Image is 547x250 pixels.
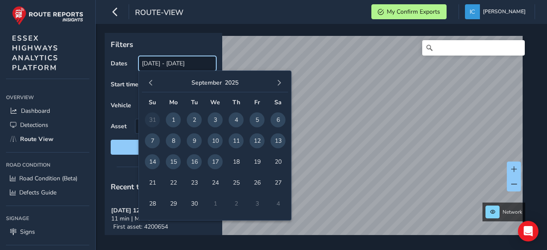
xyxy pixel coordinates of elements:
[271,175,285,190] span: 27
[503,209,522,215] span: Network
[250,175,265,190] span: 26
[145,175,160,190] span: 21
[135,7,183,19] span: route-view
[145,154,160,169] span: 14
[187,175,202,190] span: 23
[6,104,89,118] a: Dashboard
[465,4,480,19] img: diamond-layout
[113,223,168,231] span: First asset: 4200654
[166,175,181,190] span: 22
[19,174,77,182] span: Road Condition (Beta)
[111,182,153,192] span: Recent trips
[254,98,260,106] span: Fr
[111,206,170,215] strong: [DATE] 12:48 to 12:59
[229,154,244,169] span: 18
[6,91,89,104] div: Overview
[117,143,210,151] span: Reset filters
[6,171,89,185] a: Road Condition (Beta)
[371,4,447,19] button: My Confirm Exports
[6,212,89,225] div: Signage
[210,98,220,106] span: We
[465,4,529,19] button: [PERSON_NAME]
[169,98,178,106] span: Mo
[6,159,89,171] div: Road Condition
[111,80,138,88] label: Start time
[111,39,216,50] p: Filters
[135,119,202,133] span: Select an asset code
[20,135,53,143] span: Route View
[20,121,48,129] span: Detections
[232,98,240,106] span: Th
[229,112,244,127] span: 4
[208,133,223,148] span: 10
[111,122,126,130] label: Asset
[145,133,160,148] span: 7
[6,185,89,200] a: Defects Guide
[187,154,202,169] span: 16
[271,112,285,127] span: 6
[166,154,181,169] span: 15
[187,196,202,211] span: 30
[187,112,202,127] span: 2
[166,196,181,211] span: 29
[19,188,56,197] span: Defects Guide
[6,132,89,146] a: Route View
[105,198,222,240] button: [DATE] 12:48 to12:5911 min | MD25 HHRFirst asset: 4200654
[12,33,59,73] span: ESSEX HIGHWAYS ANALYTICS PLATFORM
[187,133,202,148] span: 9
[166,133,181,148] span: 8
[149,98,156,106] span: Su
[229,175,244,190] span: 25
[111,215,166,223] span: 11 min | MD25 HHR
[6,225,89,239] a: Signs
[111,140,216,155] button: Reset filters
[483,4,526,19] span: [PERSON_NAME]
[191,79,222,87] button: September
[422,40,525,56] input: Search
[250,112,265,127] span: 5
[229,133,244,148] span: 11
[208,175,223,190] span: 24
[208,154,223,169] span: 17
[111,101,131,109] label: Vehicle
[145,196,160,211] span: 28
[191,98,198,106] span: Tu
[225,79,238,87] button: 2025
[6,118,89,132] a: Detections
[12,6,83,25] img: rr logo
[518,221,538,241] div: Open Intercom Messenger
[250,154,265,169] span: 19
[20,228,35,236] span: Signs
[108,36,523,245] canvas: Map
[111,59,127,68] label: Dates
[274,98,282,106] span: Sa
[208,112,223,127] span: 3
[271,133,285,148] span: 13
[21,107,50,115] span: Dashboard
[166,112,181,127] span: 1
[387,8,440,16] span: My Confirm Exports
[271,154,285,169] span: 20
[250,133,265,148] span: 12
